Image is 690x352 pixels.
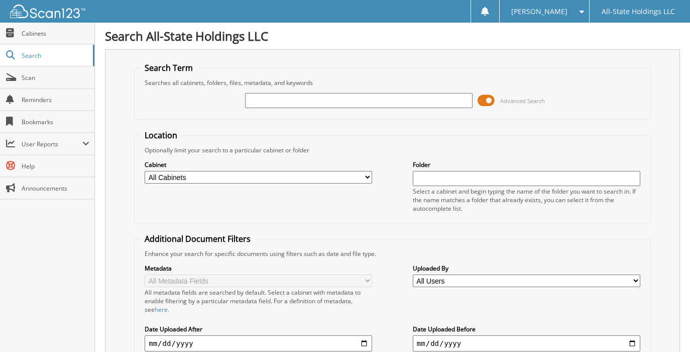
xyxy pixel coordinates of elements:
legend: Additional Document Filters [140,233,256,244]
input: end [413,335,640,351]
label: Metadata [145,264,372,273]
div: Searches all cabinets, folders, files, metadata, and keywords [140,78,645,87]
span: All-State Holdings LLC [602,9,675,15]
label: Cabinet [145,160,372,169]
span: User Reports [22,140,82,148]
div: All metadata fields are searched by default. Select a cabinet with metadata to enable filtering b... [145,288,372,314]
input: start [145,335,372,351]
span: Scan [22,73,89,82]
div: Enhance your search for specific documents using filters such as date and file type. [140,249,645,258]
a: here [155,305,168,314]
label: Date Uploaded After [145,325,372,333]
span: [PERSON_NAME] [511,9,567,15]
span: Help [22,162,89,170]
label: Folder [413,160,640,169]
span: Advanced Search [500,97,545,105]
span: Bookmarks [22,118,89,126]
label: Date Uploaded Before [413,325,640,333]
label: Uploaded By [413,264,640,273]
span: Search [22,51,88,60]
h1: Search All-State Holdings LLC [105,28,680,44]
span: Announcements [22,184,89,193]
div: Select a cabinet and begin typing the name of the folder you want to search in. If the name match... [413,187,640,213]
img: scan123-logo-white.svg [10,5,85,18]
span: Cabinets [22,29,89,38]
legend: Search Term [140,62,198,73]
legend: Location [140,130,182,141]
div: Optionally limit your search to a particular cabinet or folder [140,146,645,154]
span: Reminders [22,96,89,104]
